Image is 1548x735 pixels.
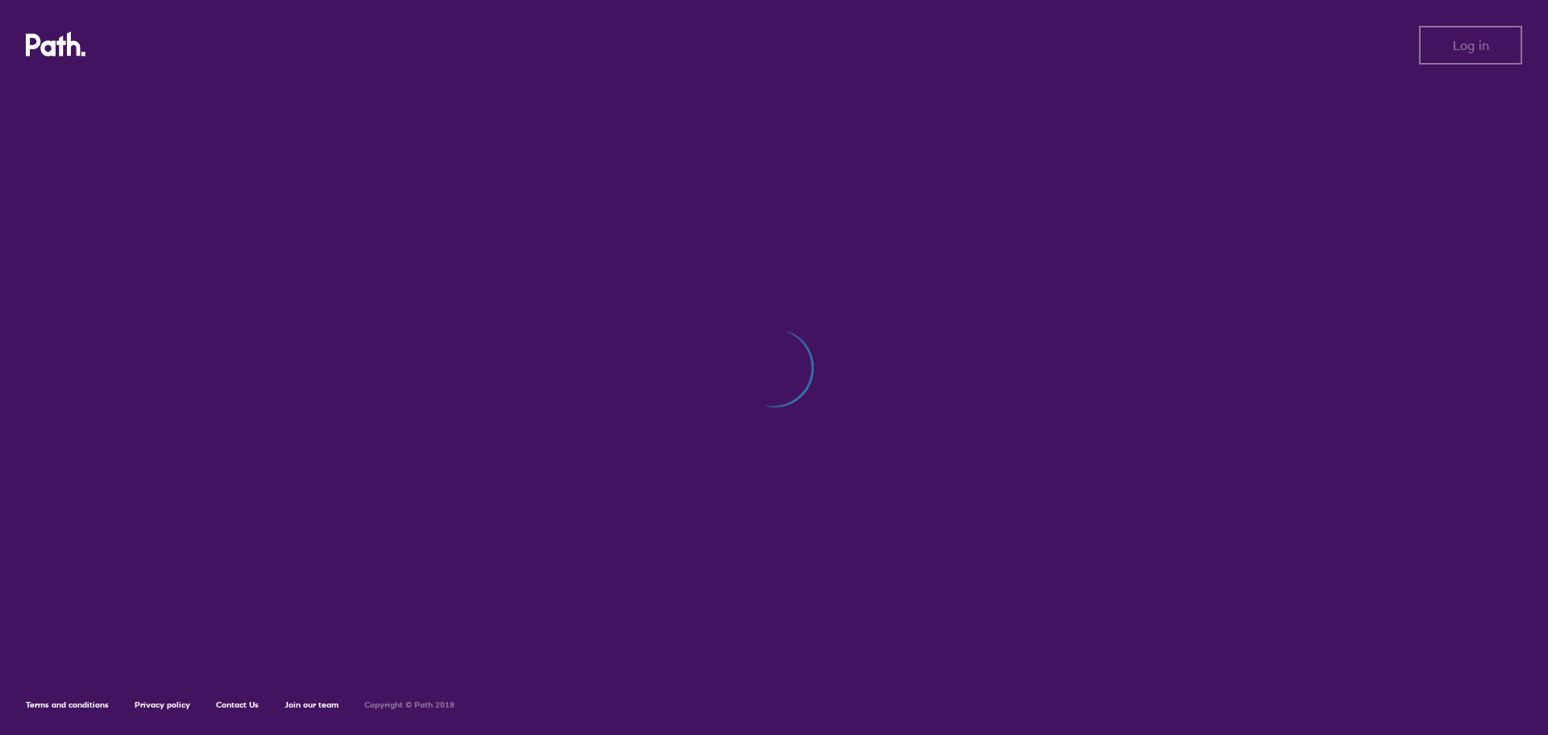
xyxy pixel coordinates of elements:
[285,700,339,710] a: Join our team
[1453,38,1489,52] span: Log in
[135,700,190,710] a: Privacy policy
[1419,26,1522,65] button: Log in
[364,700,455,710] h6: Copyright © Path 2018
[216,700,259,710] a: Contact Us
[26,700,109,710] a: Terms and conditions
